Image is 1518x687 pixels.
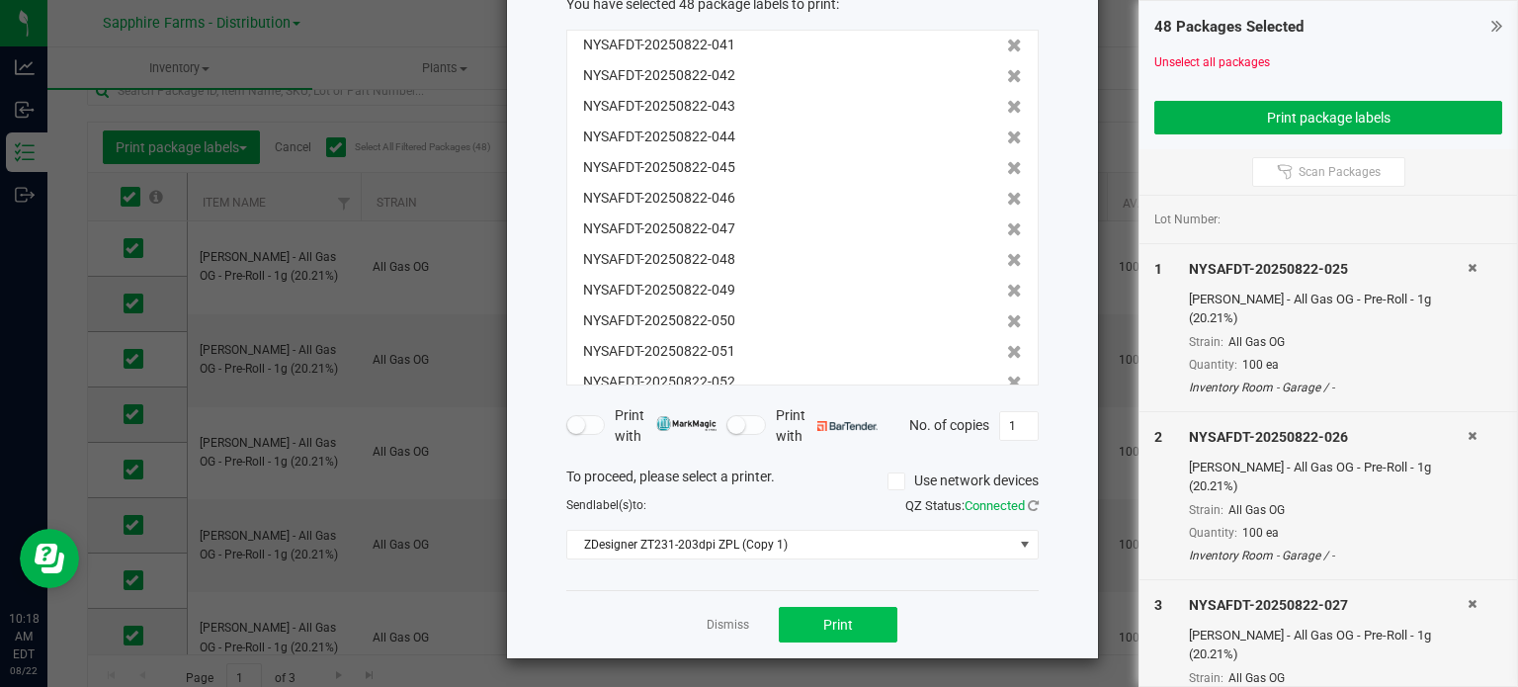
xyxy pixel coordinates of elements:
[583,372,735,392] span: NYSAFDT-20250822-052
[583,218,735,239] span: NYSAFDT-20250822-047
[776,405,878,447] span: Print with
[583,65,735,86] span: NYSAFDT-20250822-042
[1189,503,1223,517] span: Strain:
[887,471,1039,491] label: Use network devices
[583,127,735,147] span: NYSAFDT-20250822-044
[551,467,1054,496] div: To proceed, please select a printer.
[909,416,989,432] span: No. of copies
[583,96,735,117] span: NYSAFDT-20250822-043
[1154,597,1162,613] span: 3
[1242,526,1279,540] span: 100 ea
[707,617,749,634] a: Dismiss
[1228,335,1285,349] span: All Gas OG
[1189,290,1468,328] div: [PERSON_NAME] - All Gas OG - Pre-Roll - 1g (20.21%)
[583,249,735,270] span: NYSAFDT-20250822-048
[1189,379,1468,396] div: Inventory Room - Garage / -
[1154,429,1162,445] span: 2
[1189,335,1223,349] span: Strain:
[1154,101,1502,134] button: Print package labels
[1189,626,1468,664] div: [PERSON_NAME] - All Gas OG - Pre-Roll - 1g (20.21%)
[583,310,735,331] span: NYSAFDT-20250822-050
[1189,427,1468,448] div: NYSAFDT-20250822-026
[593,498,632,512] span: label(s)
[905,498,1039,513] span: QZ Status:
[583,35,735,55] span: NYSAFDT-20250822-041
[583,280,735,301] span: NYSAFDT-20250822-049
[583,188,735,209] span: NYSAFDT-20250822-046
[1189,547,1468,564] div: Inventory Room - Garage / -
[1189,671,1223,685] span: Strain:
[779,607,897,643] button: Print
[583,157,735,178] span: NYSAFDT-20250822-045
[583,341,735,362] span: NYSAFDT-20250822-051
[817,421,878,431] img: bartender.png
[965,498,1025,513] span: Connected
[1189,358,1237,372] span: Quantity:
[1154,55,1270,69] a: Unselect all packages
[1189,595,1468,616] div: NYSAFDT-20250822-027
[1154,211,1221,228] span: Lot Number:
[1189,259,1468,280] div: NYSAFDT-20250822-025
[656,416,717,431] img: mark_magic_cybra.png
[1189,526,1237,540] span: Quantity:
[1189,458,1468,496] div: [PERSON_NAME] - All Gas OG - Pre-Roll - 1g (20.21%)
[1228,503,1285,517] span: All Gas OG
[566,498,646,512] span: Send to:
[1242,358,1279,372] span: 100 ea
[1299,164,1381,180] span: Scan Packages
[20,529,79,588] iframe: Resource center
[1154,261,1162,277] span: 1
[567,531,1013,558] span: ZDesigner ZT231-203dpi ZPL (Copy 1)
[615,405,717,447] span: Print with
[1228,671,1285,685] span: All Gas OG
[823,617,853,633] span: Print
